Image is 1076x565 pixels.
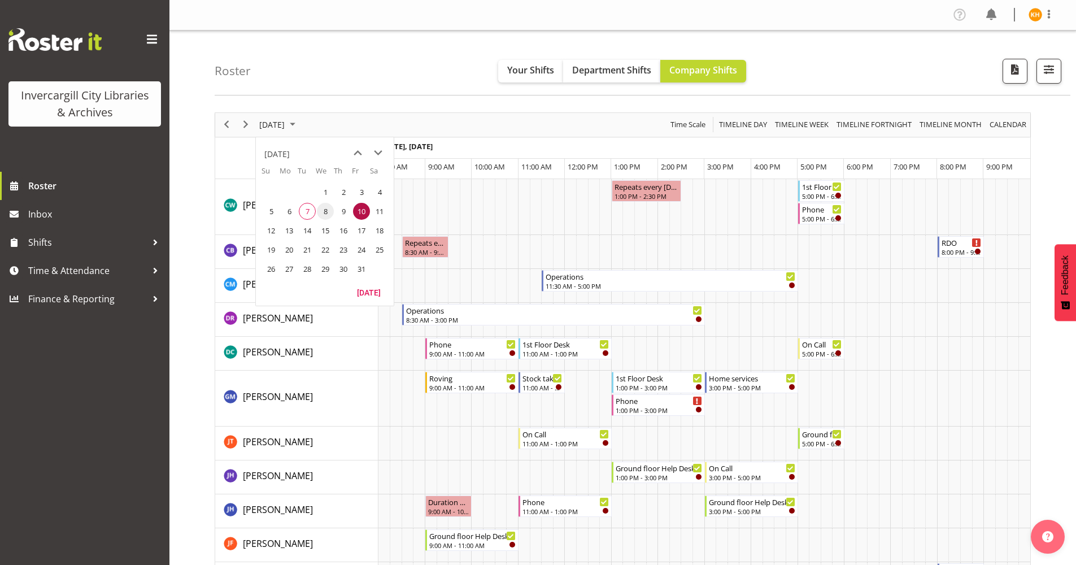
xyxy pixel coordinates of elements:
button: Next [238,118,254,132]
span: [DATE], [DATE] [381,141,433,151]
span: [PERSON_NAME] [243,436,313,448]
div: Jillian Hunter"s event - Phone Begin From Friday, October 10, 2025 at 11:00:00 AM GMT+13:00 Ends ... [519,496,612,517]
button: Timeline Day [717,118,769,132]
span: Thursday, October 23, 2025 [335,241,352,258]
button: Month [988,118,1029,132]
div: 8:30 AM - 3:00 PM [406,315,702,324]
div: Jillian Hunter"s event - Ground floor Help Desk Begin From Friday, October 10, 2025 at 3:00:00 PM... [705,496,798,517]
div: Repeats every [DATE] - [PERSON_NAME] [615,181,679,192]
button: Previous [219,118,234,132]
span: [PERSON_NAME] [243,199,313,211]
div: Donald Cunningham"s event - On Call Begin From Friday, October 10, 2025 at 5:00:00 PM GMT+13:00 E... [798,338,844,359]
div: Donald Cunningham"s event - 1st Floor Desk Begin From Friday, October 10, 2025 at 11:00:00 AM GMT... [519,338,612,359]
span: 2:00 PM [661,162,687,172]
div: 3:00 PM - 5:00 PM [709,383,795,392]
div: Home services [709,372,795,384]
div: 1st Floor Desk [522,338,609,350]
div: Cindy Mulrooney"s event - Operations Begin From Friday, October 10, 2025 at 11:30:00 AM GMT+13:00... [542,270,798,292]
div: Phone [522,496,609,507]
div: Phone [616,395,702,406]
button: Timeline Month [918,118,984,132]
span: Feedback [1060,255,1070,295]
a: [PERSON_NAME] [243,198,313,212]
td: Cindy Mulrooney resource [215,269,378,303]
span: 10:00 AM [474,162,505,172]
a: [PERSON_NAME] [243,345,313,359]
span: Wednesday, October 1, 2025 [317,184,334,201]
div: Invercargill City Libraries & Archives [20,87,150,121]
button: Department Shifts [563,60,660,82]
div: Glen Tomlinson"s event - On Call Begin From Friday, October 10, 2025 at 11:00:00 AM GMT+13:00 End... [519,428,612,449]
span: 1:00 PM [614,162,641,172]
div: 8:00 PM - 9:00 PM [942,247,981,257]
div: On Call [802,338,842,350]
th: Su [262,166,280,182]
button: Feedback - Show survey [1055,244,1076,321]
div: 5:00 PM - 6:00 PM [802,214,842,223]
div: Catherine Wilson"s event - Repeats every friday - Catherine Wilson Begin From Friday, October 10,... [612,180,682,202]
span: Saturday, October 25, 2025 [371,241,388,258]
span: 8:00 PM [940,162,966,172]
span: 3:00 PM [707,162,734,172]
a: [PERSON_NAME] [243,277,313,291]
span: [PERSON_NAME] [243,470,313,482]
button: Company Shifts [660,60,746,82]
div: 1:00 PM - 3:00 PM [616,383,702,392]
td: Joanne Forbes resource [215,528,378,562]
span: [PERSON_NAME] [243,312,313,324]
div: 9:00 AM - 11:00 AM [429,349,516,358]
span: Timeline Day [718,118,768,132]
span: Timeline Fortnight [835,118,913,132]
span: Tuesday, October 7, 2025 [299,203,316,220]
div: October 10, 2025 [255,113,302,137]
span: Sunday, October 19, 2025 [263,241,280,258]
span: 4:00 PM [754,162,781,172]
a: [PERSON_NAME] [243,390,313,403]
span: [DATE] [258,118,286,132]
div: 11:00 AM - 1:00 PM [522,349,609,358]
span: Friday, October 24, 2025 [353,241,370,258]
div: Phone [429,338,516,350]
div: On Call [709,462,795,473]
a: [PERSON_NAME] [243,537,313,550]
div: 11:00 AM - 1:00 PM [522,439,609,448]
div: 9:00 AM - 11:00 AM [429,541,516,550]
span: Friday, October 10, 2025 [353,203,370,220]
div: 1st Floor Desk [802,181,842,192]
span: Wednesday, October 8, 2025 [317,203,334,220]
button: Your Shifts [498,60,563,82]
span: Timeline Week [774,118,830,132]
a: [PERSON_NAME] [243,244,313,257]
button: previous month [347,143,368,163]
button: Filter Shifts [1036,59,1061,84]
button: October 2025 [258,118,300,132]
span: Department Shifts [572,64,651,76]
div: Ground floor Help Desk [709,496,795,507]
td: Chris Broad resource [215,235,378,269]
span: Timeline Month [918,118,983,132]
td: Jill Harpur resource [215,460,378,494]
span: Inbox [28,206,164,223]
button: Time Scale [669,118,708,132]
th: Sa [370,166,388,182]
span: [PERSON_NAME] [243,278,313,290]
h4: Roster [215,64,251,77]
div: Gabriel McKay Smith"s event - Roving Begin From Friday, October 10, 2025 at 9:00:00 AM GMT+13:00 ... [425,372,519,393]
span: calendar [988,118,1027,132]
div: Glen Tomlinson"s event - Ground floor Help Desk Begin From Friday, October 10, 2025 at 5:00:00 PM... [798,428,844,449]
span: 9:00 PM [986,162,1013,172]
img: Rosterit website logo [8,28,102,51]
span: Tuesday, October 14, 2025 [299,222,316,239]
div: Gabriel McKay Smith"s event - 1st Floor Desk Begin From Friday, October 10, 2025 at 1:00:00 PM GM... [612,372,705,393]
div: 5:00 PM - 6:00 PM [802,439,842,448]
span: Saturday, October 11, 2025 [371,203,388,220]
span: Friday, October 31, 2025 [353,260,370,277]
div: 1:00 PM - 2:30 PM [615,192,679,201]
button: Fortnight [835,118,914,132]
div: 1st Floor Desk [616,372,702,384]
div: 11:00 AM - 1:00 PM [522,507,609,516]
span: Thursday, October 2, 2025 [335,184,352,201]
span: Company Shifts [669,64,737,76]
td: Friday, October 10, 2025 [352,202,370,221]
img: help-xxl-2.png [1042,531,1053,542]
